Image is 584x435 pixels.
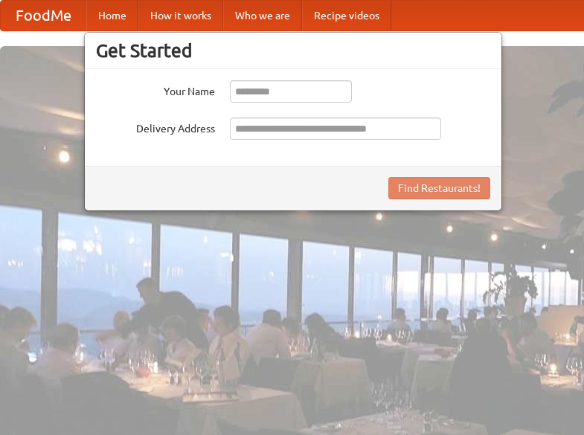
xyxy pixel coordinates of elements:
[96,39,490,62] h3: Get Started
[302,1,391,30] a: Recipe videos
[138,1,223,30] a: How it works
[1,1,86,30] a: FoodMe
[96,80,215,99] label: Your Name
[223,1,302,30] a: Who we are
[388,177,490,199] button: Find Restaurants!
[86,1,138,30] a: Home
[96,117,215,136] label: Delivery Address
